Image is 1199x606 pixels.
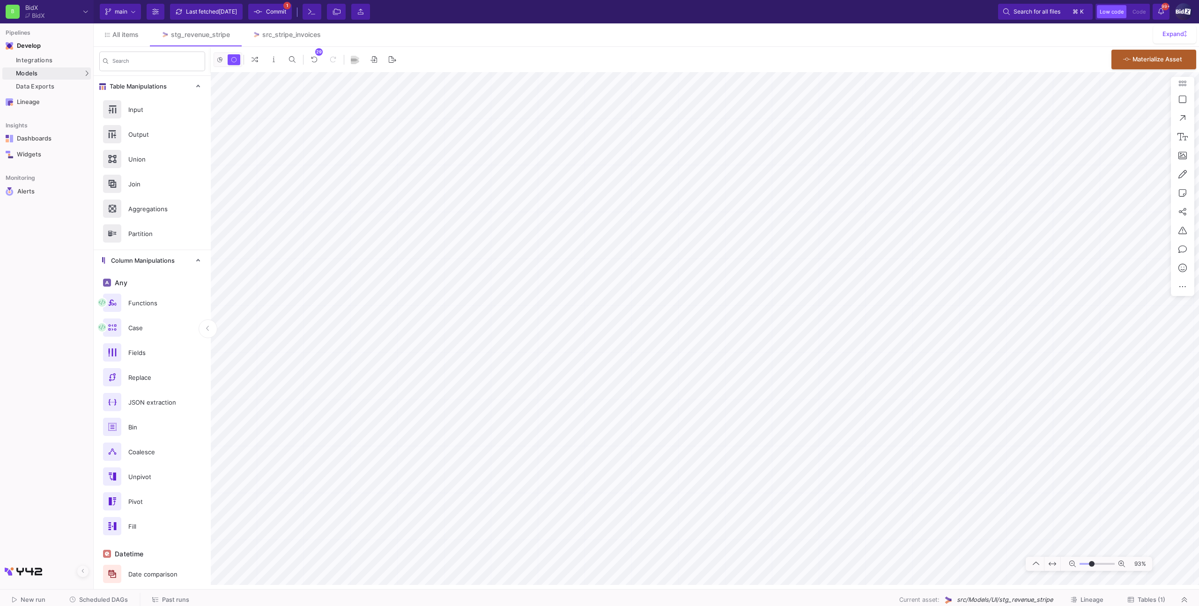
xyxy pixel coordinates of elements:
[943,595,953,605] img: UI Model
[1129,556,1150,572] span: 93%
[6,187,14,196] img: Navigation icon
[16,70,38,77] span: Models
[94,171,211,196] button: Join
[17,151,78,158] div: Widgets
[112,59,201,66] input: Search
[6,135,13,142] img: Navigation icon
[1132,8,1146,15] span: Code
[1097,5,1126,18] button: Low code
[123,567,187,581] div: Date comparison
[94,122,211,147] button: Output
[113,550,143,558] span: Datetime
[266,5,286,19] span: Commit
[123,346,187,360] div: Fields
[1130,5,1148,18] button: Code
[94,340,211,365] button: Fields
[248,4,292,20] button: Commit
[123,152,187,166] div: Union
[2,184,91,200] a: Navigation iconAlerts
[252,31,260,39] img: Tab icon
[1081,596,1103,603] span: Lineage
[94,464,211,489] button: Unpivot
[2,54,91,67] a: Integrations
[6,98,13,106] img: Navigation icon
[1162,3,1169,10] span: 99+
[17,187,78,196] div: Alerts
[123,370,187,384] div: Replace
[1153,4,1169,20] button: 99+
[94,439,211,464] button: Coalesce
[25,5,45,11] div: BidX
[1070,6,1088,17] button: ⌘k
[1100,8,1124,15] span: Low code
[17,135,78,142] div: Dashboards
[94,221,211,246] button: Partition
[94,315,211,340] button: Case
[6,5,20,19] div: B
[32,13,45,19] div: BidX
[1080,6,1084,17] span: k
[171,31,230,38] div: stg_revenue_stripe
[2,38,91,53] mat-expansion-panel-header: Navigation iconDevelop
[123,495,187,509] div: Pivot
[1111,50,1196,69] button: Materialize Asset
[2,147,91,162] a: Navigation iconWidgets
[94,76,211,97] mat-expansion-panel-header: Table Manipulations
[123,519,187,533] div: Fill
[1073,6,1078,17] span: ⌘
[123,321,187,335] div: Case
[1014,5,1060,19] span: Search for all files
[1132,56,1182,63] span: Materialize Asset
[94,196,211,221] button: Aggregations
[16,83,89,90] div: Data Exports
[123,420,187,434] div: Bin
[6,42,13,50] img: Navigation icon
[115,5,127,19] span: main
[100,4,141,20] button: main
[79,596,128,603] span: Scheduled DAGs
[957,595,1053,604] span: src/Models/UI/stg_revenue_stripe
[6,151,13,158] img: Navigation icon
[123,177,187,191] div: Join
[2,131,91,146] a: Navigation iconDashboards
[170,4,243,20] button: Last fetched[DATE]
[94,147,211,171] button: Union
[94,390,211,414] button: JSON extraction
[94,97,211,250] div: Table Manipulations
[113,279,127,287] span: Any
[94,290,211,315] button: Functions
[94,514,211,539] button: Fill
[186,5,237,19] div: Last fetched
[123,445,187,459] div: Coalesce
[1175,3,1192,20] img: 1IDUGFrSweyeo45uyh2jXsnqWiPQJzzjPFKQggbj.png
[94,365,211,390] button: Replace
[998,4,1093,20] button: Search for all files⌘k
[106,83,167,90] span: Table Manipulations
[123,227,187,241] div: Partition
[94,562,211,586] button: Date comparison
[94,97,211,122] button: Input
[107,257,175,265] span: Column Manipulations
[123,202,187,216] div: Aggregations
[16,57,89,64] div: Integrations
[1138,596,1165,603] span: Tables (1)
[2,95,91,110] a: Navigation iconLineage
[17,42,31,50] div: Develop
[262,31,321,38] div: src_stripe_invoices
[899,595,940,604] span: Current asset:
[21,596,45,603] span: New run
[94,414,211,439] button: Bin
[94,489,211,514] button: Pivot
[2,81,91,93] a: Data Exports
[17,98,78,106] div: Lineage
[162,596,189,603] span: Past runs
[123,296,187,310] div: Functions
[123,103,187,117] div: Input
[161,31,169,39] img: Tab icon
[123,127,187,141] div: Output
[94,250,211,271] mat-expansion-panel-header: Column Manipulations
[219,8,237,15] span: [DATE]
[123,470,187,484] div: Unpivot
[123,395,187,409] div: JSON extraction
[112,31,139,38] span: All items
